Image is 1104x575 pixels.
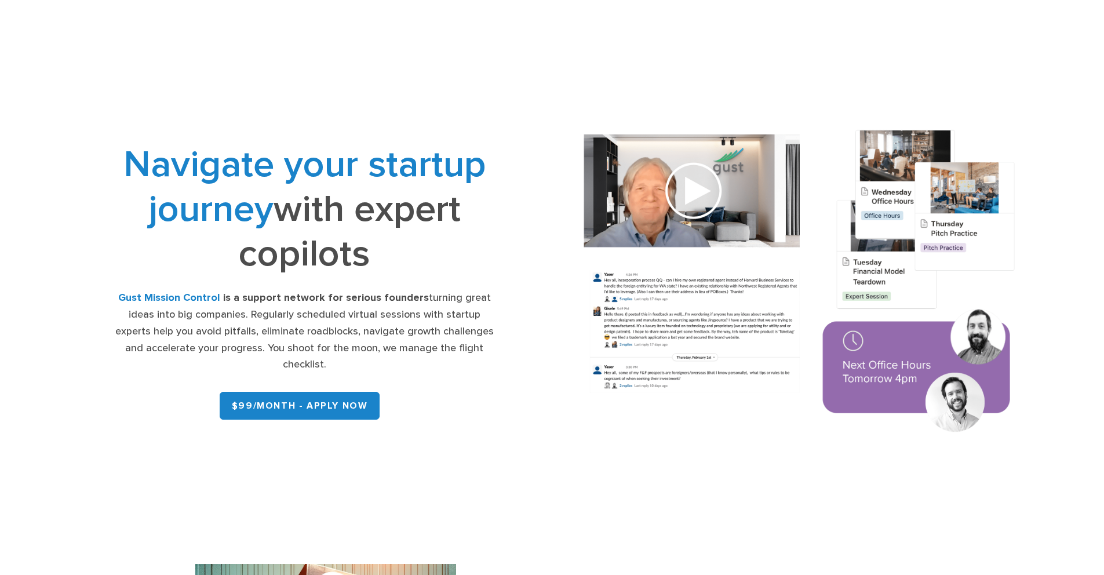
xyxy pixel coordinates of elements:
h1: with expert copilots [113,142,495,276]
strong: is a support network for serious founders [223,292,429,304]
div: turning great ideas into big companies. Regularly scheduled virtual sessions with startup experts... [113,290,495,373]
span: Navigate your startup journey [123,142,486,231]
img: Composition of calendar events, a video call presentation, and chat rooms [561,112,1039,454]
a: $99/month - APPLY NOW [220,392,380,420]
strong: Gust Mission Control [118,292,220,304]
